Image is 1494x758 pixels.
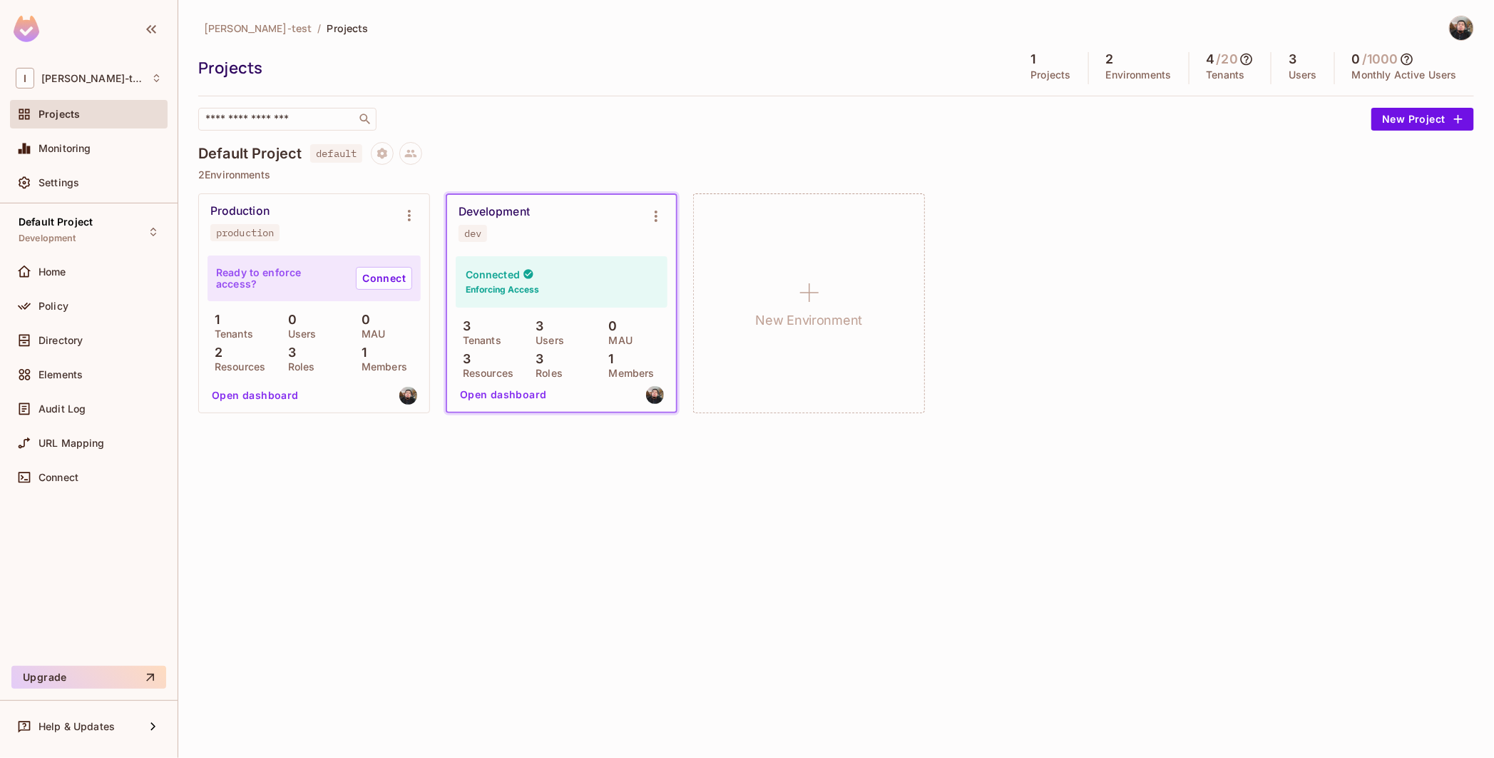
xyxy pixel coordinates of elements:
p: 3 [456,352,471,366]
button: Upgrade [11,666,166,689]
p: Users [281,328,317,340]
div: dev [464,228,481,239]
button: Open dashboard [206,384,305,407]
span: Development [19,233,76,244]
li: / [317,21,321,35]
p: MAU [602,335,633,346]
p: 3 [528,319,543,333]
p: Ready to enforce access? [216,267,344,290]
img: jisroot593@gmail.com [399,387,417,405]
span: Monitoring [39,143,91,154]
span: Default Project [19,216,93,228]
p: 1 [354,345,367,360]
span: Policy [39,300,68,312]
img: jisroot593@gmail.com [646,386,664,404]
p: Members [354,361,407,373]
button: New Project [1371,108,1474,131]
h1: New Environment [756,310,863,331]
span: Audit Log [39,403,86,415]
h5: 3 [1289,52,1296,66]
p: Monthly Active Users [1352,69,1457,81]
button: Environment settings [395,201,424,230]
span: Projects [39,108,80,120]
p: Members [602,368,655,379]
button: Open dashboard [454,383,553,406]
button: Environment settings [642,202,670,231]
span: Home [39,266,66,278]
img: Ignacio Suarez [1450,16,1473,40]
p: 3 [281,345,296,360]
p: Tenants [208,328,253,340]
p: 3 [528,352,543,366]
a: Connect [356,267,412,290]
span: default [310,144,362,163]
span: [PERSON_NAME]-test [204,21,312,35]
h4: Default Project [198,145,302,162]
h6: Enforcing Access [466,283,539,296]
p: 3 [456,319,471,333]
p: 2 [208,345,222,360]
p: 2 Environments [198,169,1474,181]
span: Elements [39,369,83,380]
h5: 1 [1031,52,1036,66]
p: 1 [602,352,614,366]
p: 0 [602,319,618,333]
p: 0 [281,313,297,327]
p: Projects [1031,69,1071,81]
h5: 2 [1106,52,1114,66]
p: Environments [1106,69,1172,81]
span: Projects [327,21,369,35]
h5: / 20 [1217,52,1238,66]
p: Tenants [1207,69,1245,81]
p: Roles [528,368,563,379]
span: Directory [39,335,83,346]
p: Users [528,335,564,346]
p: Tenants [456,335,501,346]
span: Workspace: Ignacio-test [41,73,144,84]
h5: 4 [1207,52,1215,66]
h5: 0 [1352,52,1361,66]
span: Project settings [371,149,394,163]
p: Roles [281,361,315,373]
div: Production [210,204,270,218]
p: Users [1289,69,1317,81]
p: Resources [456,368,513,379]
div: production [216,227,274,238]
p: Resources [208,361,265,373]
span: Connect [39,472,78,483]
div: Development [459,205,530,219]
img: SReyMgAAAABJRU5ErkJggg== [14,16,39,42]
span: URL Mapping [39,438,105,449]
h5: / 1000 [1362,52,1398,66]
div: Projects [198,57,1007,79]
h4: Connected [466,268,520,281]
span: Settings [39,177,79,188]
p: MAU [354,328,385,340]
p: 1 [208,313,220,327]
span: Help & Updates [39,721,115,732]
span: I [16,68,34,89]
p: 0 [354,313,370,327]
